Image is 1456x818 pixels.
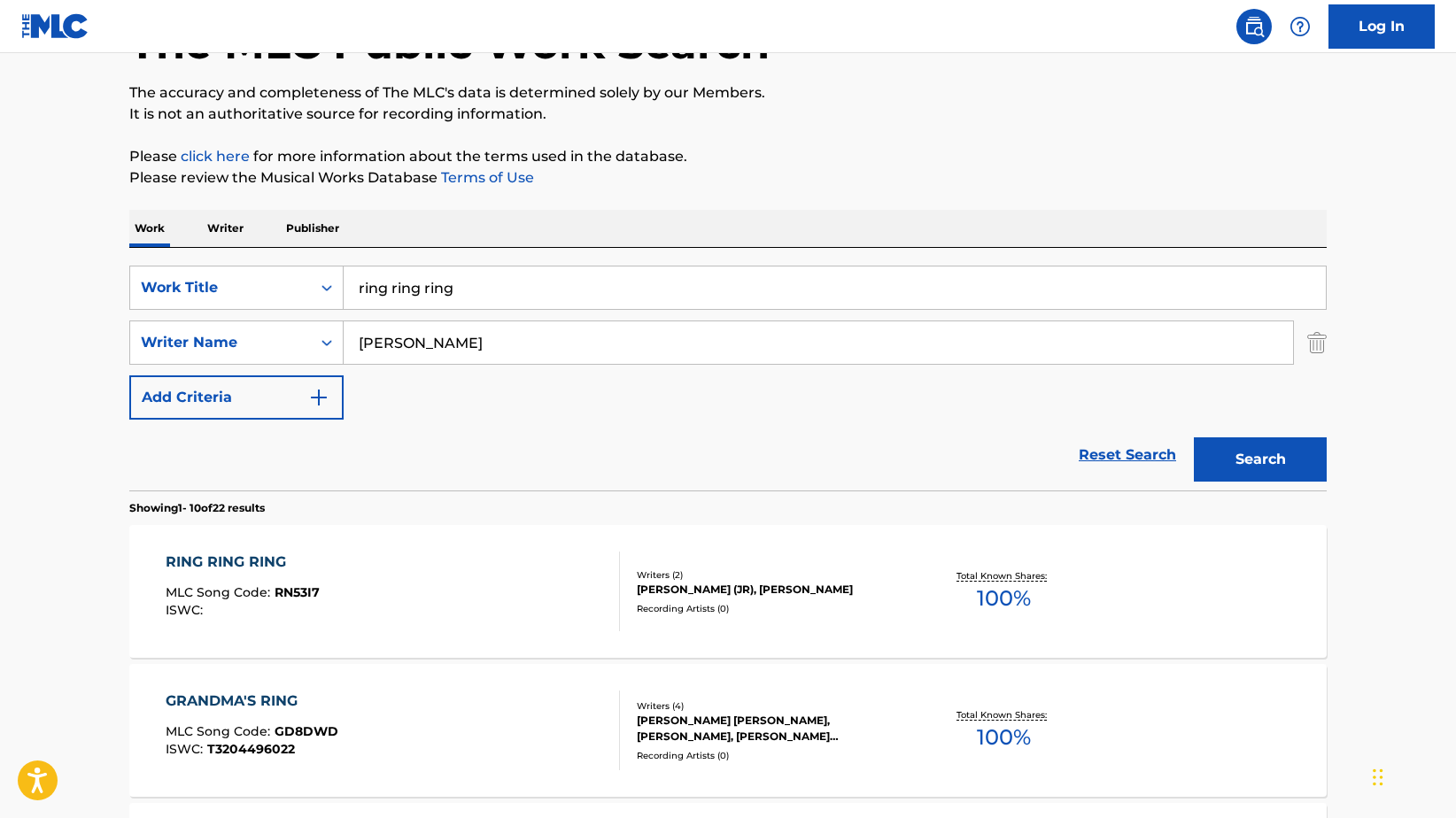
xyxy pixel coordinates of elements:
span: 100 % [977,722,1031,753]
a: Public Search [1236,9,1272,44]
iframe: Chat Widget [1367,733,1456,818]
p: Total Known Shares: [956,569,1051,583]
div: [PERSON_NAME] (JR), [PERSON_NAME] [637,582,904,598]
p: Showing 1 - 10 of 22 results [129,500,265,516]
div: Help [1282,9,1318,44]
span: MLC Song Code : [166,584,275,600]
img: help [1289,16,1311,37]
div: [PERSON_NAME] [PERSON_NAME], [PERSON_NAME], [PERSON_NAME] [PERSON_NAME], [PERSON_NAME] [PERSON_NAME] [637,713,904,745]
div: Recording Artists ( 0 ) [637,602,904,615]
span: RN53I7 [275,584,320,600]
span: T3204496022 [207,741,295,757]
img: search [1243,16,1265,37]
div: Writer Name [141,332,300,353]
div: Writers ( 2 ) [637,568,904,582]
p: Please for more information about the terms used in the database. [129,146,1327,167]
p: Please review the Musical Works Database [129,167,1327,189]
p: The accuracy and completeness of The MLC's data is determined solely by our Members. [129,82,1327,104]
button: Search [1194,437,1327,482]
a: Log In [1328,4,1435,49]
img: Delete Criterion [1307,320,1327,365]
span: GD8DWD [275,723,338,739]
div: RING RING RING [166,552,320,573]
form: Search Form [129,266,1327,490]
a: RING RING RINGMLC Song Code:RN53I7ISWC:Writers (2)[PERSON_NAME] (JR), [PERSON_NAME]Recording Arti... [129,525,1327,658]
button: Add Criteria [129,375,344,420]
span: 100 % [977,583,1031,614]
a: Terms of Use [438,169,534,186]
span: ISWC : [166,741,207,757]
img: 9d2ae6d4665cec9f34b9.svg [308,387,329,408]
p: Total Known Shares: [956,708,1051,722]
div: Recording Artists ( 0 ) [637,749,904,762]
div: Writers ( 4 ) [637,699,904,713]
a: Reset Search [1070,436,1185,475]
div: GRANDMA'S RING [166,691,338,712]
span: ISWC : [166,602,207,618]
div: Drag [1373,751,1383,804]
p: Writer [202,210,249,247]
a: GRANDMA'S RINGMLC Song Code:GD8DWDISWC:T3204496022Writers (4)[PERSON_NAME] [PERSON_NAME], [PERSON... [129,664,1327,797]
span: MLC Song Code : [166,723,275,739]
p: Publisher [281,210,345,247]
p: Work [129,210,170,247]
img: MLC Logo [21,13,89,39]
div: Work Title [141,277,300,298]
a: click here [181,148,250,165]
p: It is not an authoritative source for recording information. [129,104,1327,125]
